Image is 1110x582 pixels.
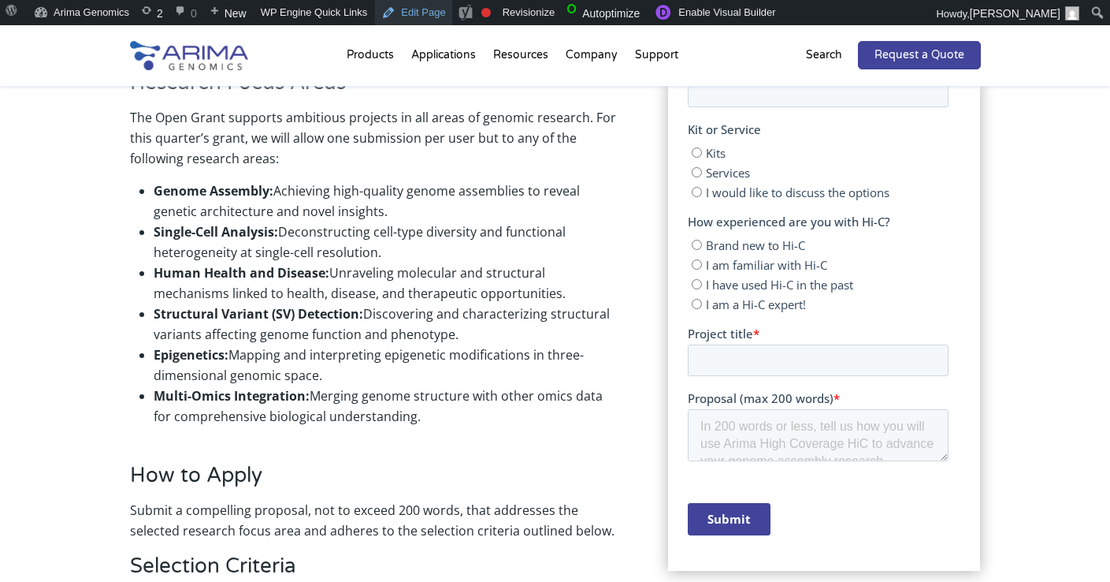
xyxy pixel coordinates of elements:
li: Mapping and interpreting epigenetic modifications in three-dimensional genomic space. [154,345,622,386]
p: Submit a compelling proposal, not to exceed 200 words, that addresses the selected research focus... [130,500,622,554]
span: [PERSON_NAME] [970,7,1060,20]
strong: Single-Cell Analysis: [154,223,278,241]
a: Request a Quote [858,41,981,69]
div: Focus keyphrase not set [481,8,491,17]
strong: Genome Assembly: [154,182,273,200]
img: Arima-Genomics-logo [130,41,248,70]
strong: Structural Variant (SV) Detection: [154,305,363,323]
li: Merging genome structure with other omics data for comprehensive biological understanding. [154,386,622,427]
p: The Open Grant supports ambitious projects in all areas of genomic research. For this quarter’s g... [130,107,622,169]
strong: Human Health and Disease: [154,264,329,282]
strong: Epigenetics: [154,346,228,364]
li: Unraveling molecular and structural mechanisms linked to health, disease, and therapeutic opportu... [154,263,622,304]
h3: Research Focus Areas [130,70,622,107]
strong: Multi-Omics Integration: [154,387,310,405]
li: Deconstructing cell-type diversity and functional heterogeneity at single-cell resolution. [154,222,622,263]
p: Search [806,45,842,65]
li: Discovering and characterizing structural variants affecting genome function and phenotype. [154,304,622,345]
h3: How to Apply [130,463,622,500]
li: Achieving high-quality genome assemblies to reveal genetic architecture and novel insights. [154,181,622,222]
